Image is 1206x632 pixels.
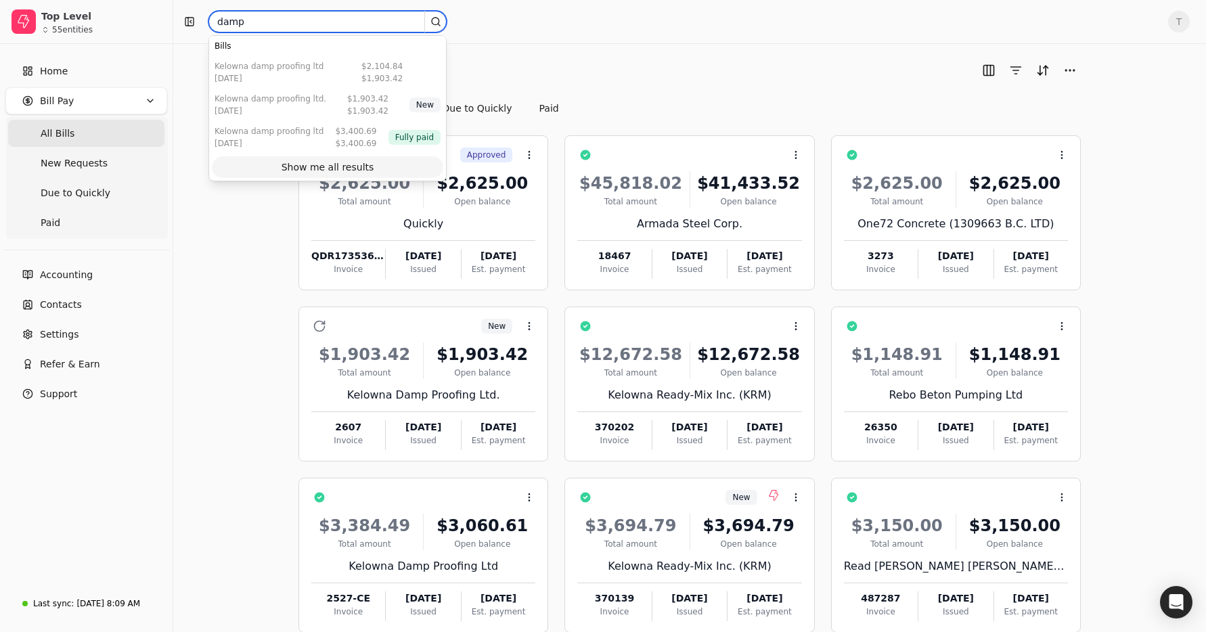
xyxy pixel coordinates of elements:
[962,171,1068,196] div: $2,625.00
[994,434,1068,447] div: Est. payment
[432,97,523,119] button: Due to Quickly
[335,137,376,150] div: $3,400.69
[386,263,460,275] div: Issued
[962,538,1068,550] div: Open balance
[1168,11,1190,32] button: T
[215,93,326,105] div: Kelowna Damp Proofing Ltd.
[844,434,918,447] div: Invoice
[209,36,446,56] div: Bills
[311,538,418,550] div: Total amount
[844,216,1068,232] div: One72 Concrete (1309663 B.C. LTD)
[40,298,82,312] span: Contacts
[844,420,918,434] div: 26350
[844,196,950,208] div: Total amount
[577,263,651,275] div: Invoice
[577,216,801,232] div: Armada Steel Corp.
[1160,586,1192,618] div: Open Intercom Messenger
[962,342,1068,367] div: $1,148.91
[918,606,993,618] div: Issued
[844,171,950,196] div: $2,625.00
[311,558,535,574] div: Kelowna Damp Proofing Ltd
[311,367,418,379] div: Total amount
[728,249,801,263] div: [DATE]
[994,606,1068,618] div: Est. payment
[40,357,100,371] span: Refer & Earn
[462,249,535,263] div: [DATE]
[40,387,77,401] span: Support
[462,263,535,275] div: Est. payment
[844,514,950,538] div: $3,150.00
[311,216,535,232] div: Quickly
[311,606,385,618] div: Invoice
[844,538,950,550] div: Total amount
[652,606,727,618] div: Issued
[429,171,535,196] div: $2,625.00
[311,171,418,196] div: $2,625.00
[529,97,570,119] button: Paid
[577,514,684,538] div: $3,694.79
[1032,60,1054,81] button: Sort
[696,538,802,550] div: Open balance
[577,606,651,618] div: Invoice
[386,434,460,447] div: Issued
[40,64,68,78] span: Home
[311,387,535,403] div: Kelowna Damp Proofing Ltd.
[386,606,460,618] div: Issued
[462,606,535,618] div: Est. payment
[8,120,164,147] a: All Bills
[577,387,801,403] div: Kelowna Ready-Mix Inc. (KRM)
[1059,60,1081,81] button: More
[844,558,1068,574] div: Read [PERSON_NAME] [PERSON_NAME] Ltd.
[212,156,443,178] button: Show me all results
[962,196,1068,208] div: Open balance
[311,591,385,606] div: 2527-CE
[8,150,164,177] a: New Requests
[728,591,801,606] div: [DATE]
[844,342,950,367] div: $1,148.91
[215,137,323,150] div: [DATE]
[311,514,418,538] div: $3,384.49
[652,263,727,275] div: Issued
[577,434,651,447] div: Invoice
[311,420,385,434] div: 2607
[429,196,535,208] div: Open balance
[282,160,374,175] div: Show me all results
[577,538,684,550] div: Total amount
[696,367,802,379] div: Open balance
[347,105,388,117] div: $1,903.42
[311,434,385,447] div: Invoice
[386,249,460,263] div: [DATE]
[52,26,93,34] div: 55 entities
[41,9,161,23] div: Top Level
[652,249,727,263] div: [DATE]
[652,420,727,434] div: [DATE]
[844,387,1068,403] div: Rebo Beton Pumping Ltd
[209,36,446,154] div: Suggestions
[386,420,460,434] div: [DATE]
[652,434,727,447] div: Issued
[696,171,802,196] div: $41,433.52
[577,249,651,263] div: 18467
[40,94,74,108] span: Bill Pay
[41,216,60,230] span: Paid
[962,367,1068,379] div: Open balance
[462,591,535,606] div: [DATE]
[5,321,167,348] a: Settings
[962,514,1068,538] div: $3,150.00
[215,60,323,72] div: Kelowna Damp Proofing Ltd
[652,591,727,606] div: [DATE]
[577,420,651,434] div: 370202
[429,342,535,367] div: $1,903.42
[918,249,993,263] div: [DATE]
[311,196,418,208] div: Total amount
[728,263,801,275] div: Est. payment
[5,351,167,378] button: Refer & Earn
[361,60,403,72] div: $2,104.84
[918,434,993,447] div: Issued
[215,125,323,137] div: Kelowna Damp Proofing Ltd
[728,420,801,434] div: [DATE]
[462,434,535,447] div: Est. payment
[386,591,460,606] div: [DATE]
[347,93,388,105] div: $1,903.42
[311,263,385,275] div: Invoice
